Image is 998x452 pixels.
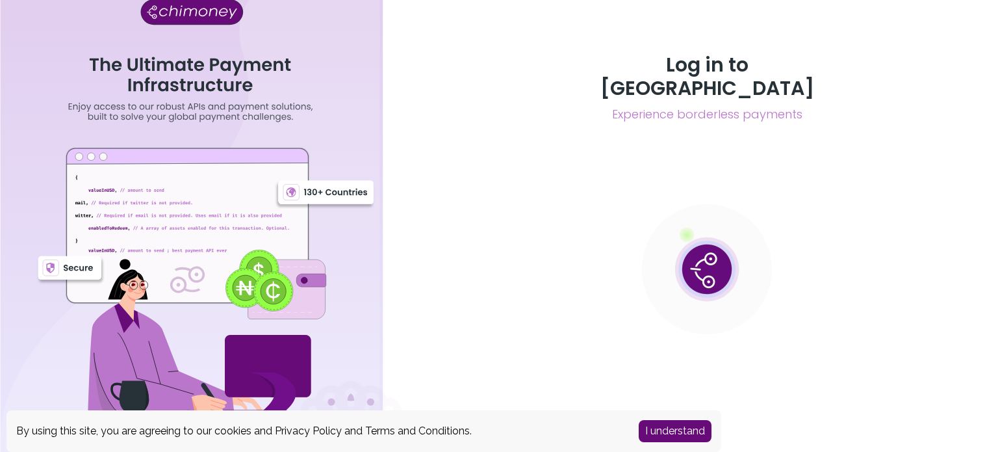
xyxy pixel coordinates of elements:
[365,425,470,437] a: Terms and Conditions
[567,105,847,124] span: Experience borderless payments
[639,420,711,442] button: Accept cookies
[567,53,847,100] h3: Log in to [GEOGRAPHIC_DATA]
[642,204,772,334] img: public
[16,423,619,439] div: By using this site, you are agreeing to our cookies and and .
[275,425,342,437] a: Privacy Policy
